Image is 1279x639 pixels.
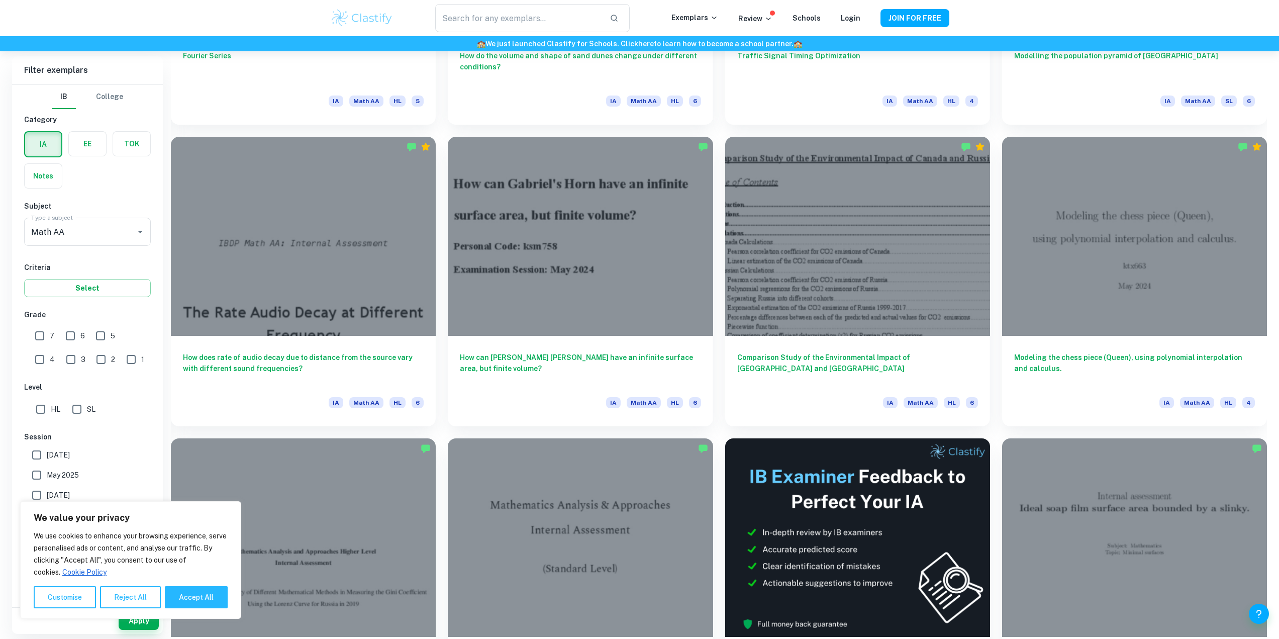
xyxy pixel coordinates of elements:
img: Marked [1252,443,1262,453]
a: Login [841,14,860,22]
span: Math AA [1181,96,1215,107]
span: HL [389,397,406,408]
button: TOK [113,132,150,156]
span: 4 [1242,397,1255,408]
a: Modeling the chess piece (Queen), using polynomial interpolation and calculus.IAMath AAHL4 [1002,137,1267,426]
a: Schools [793,14,821,22]
img: Marked [1238,142,1248,152]
img: Thumbnail [725,438,990,637]
img: Marked [407,142,417,152]
span: Math AA [349,96,383,107]
p: Exemplars [671,12,718,23]
span: IA [1160,96,1175,107]
div: We value your privacy [20,501,241,619]
button: Reject All [100,586,161,608]
img: Marked [421,443,431,453]
button: Customise [34,586,96,608]
span: IA [1159,397,1174,408]
button: Open [133,225,147,239]
input: Search for any exemplars... [435,4,601,32]
span: 6 [689,397,701,408]
a: here [638,40,654,48]
span: 7 [50,330,54,341]
h6: Category [24,114,151,125]
a: Cookie Policy [62,568,107,577]
span: HL [1220,397,1236,408]
span: 4 [965,96,978,107]
a: How does rate of audio decay due to distance from the source vary with different sound frequencie... [171,137,436,426]
button: Apply [119,612,159,630]
p: We use cookies to enhance your browsing experience, serve personalised ads or content, and analys... [34,530,228,578]
a: Comparison Study of the Environmental Impact of [GEOGRAPHIC_DATA] and [GEOGRAPHIC_DATA]IAMath AAHL6 [725,137,990,426]
img: Clastify logo [330,8,394,28]
button: Notes [25,164,62,188]
button: Help and Feedback [1249,604,1269,624]
span: HL [943,96,959,107]
h6: How does rate of audio decay due to distance from the source vary with different sound frequencies? [183,352,424,385]
span: Math AA [627,96,661,107]
span: IA [329,397,343,408]
span: 3 [81,354,85,365]
span: 6 [412,397,424,408]
span: IA [606,96,621,107]
span: HL [667,397,683,408]
span: 🏫 [794,40,802,48]
button: IA [25,132,61,156]
span: HL [667,96,683,107]
p: We value your privacy [34,512,228,524]
h6: Modeling the chess piece (Queen), using polynomial interpolation and calculus. [1014,352,1255,385]
span: [DATE] [47,490,70,501]
span: 6 [1243,96,1255,107]
button: Select [24,279,151,297]
div: Filter type choice [52,85,123,109]
span: 6 [80,330,85,341]
span: Math AA [1180,397,1214,408]
span: 6 [966,397,978,408]
span: Math AA [903,96,937,107]
button: EE [69,132,106,156]
h6: Session [24,431,151,442]
h6: Grade [24,309,151,320]
h6: How can [PERSON_NAME] [PERSON_NAME] have an infinite surface area, but finite volume? [460,352,701,385]
span: HL [51,404,60,415]
span: SL [1221,96,1237,107]
span: SL [87,404,95,415]
span: HL [944,397,960,408]
img: Marked [698,142,708,152]
button: College [96,85,123,109]
div: Premium [1252,142,1262,152]
span: 4 [50,354,55,365]
h6: Subject [24,201,151,212]
button: Accept All [165,586,228,608]
span: IA [606,397,621,408]
span: IA [329,96,343,107]
label: Type a subject [31,213,73,222]
h6: Fourier Series [183,50,424,83]
span: Math AA [349,397,383,408]
div: Premium [975,142,985,152]
span: 6 [689,96,701,107]
h6: Level [24,382,151,393]
h6: Filter exemplars [12,56,163,84]
span: [DATE] [47,449,70,461]
span: 🏫 [477,40,485,48]
span: Math AA [627,397,661,408]
h6: How do the volume and shape of sand dunes change under different conditions? [460,50,701,83]
h6: Traffic Signal Timing Optimization [737,50,978,83]
div: Premium [421,142,431,152]
span: 5 [111,330,115,341]
span: 5 [412,96,424,107]
button: IB [52,85,76,109]
h6: Criteria [24,262,151,273]
span: 1 [141,354,144,365]
span: 2 [111,354,115,365]
span: IA [883,397,898,408]
h6: Modelling the population pyramid of [GEOGRAPHIC_DATA] [1014,50,1255,83]
a: How can [PERSON_NAME] [PERSON_NAME] have an infinite surface area, but finite volume?IAMath AAHL6 [448,137,713,426]
img: Marked [961,142,971,152]
button: JOIN FOR FREE [880,9,949,27]
span: HL [389,96,406,107]
h6: We just launched Clastify for Schools. Click to learn how to become a school partner. [2,38,1277,49]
